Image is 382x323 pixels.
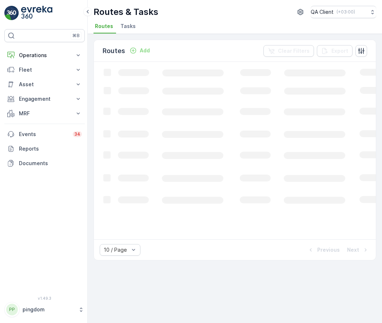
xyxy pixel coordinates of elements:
button: PPpingdom [4,302,85,317]
button: Next [346,246,370,254]
div: PP [6,304,18,315]
p: Previous [317,246,340,254]
span: Tasks [120,23,136,30]
p: Asset [19,81,70,88]
p: Engagement [19,95,70,103]
p: Clear Filters [278,47,310,55]
p: Routes & Tasks [93,6,158,18]
img: logo_light-DOdMpM7g.png [21,6,52,20]
p: Add [140,47,150,54]
button: Previous [306,246,341,254]
button: Operations [4,48,85,63]
p: Fleet [19,66,70,73]
p: Next [347,246,359,254]
p: Export [331,47,348,55]
button: MRF [4,106,85,121]
p: pingdom [23,306,75,313]
p: Events [19,131,68,138]
a: Reports [4,141,85,156]
a: Events34 [4,127,85,141]
a: Documents [4,156,85,171]
button: Export [317,45,353,57]
button: QA Client(+03:00) [311,6,376,18]
span: Routes [95,23,113,30]
p: MRF [19,110,70,117]
p: ( +03:00 ) [337,9,355,15]
span: v 1.49.3 [4,296,85,300]
p: Routes [103,46,125,56]
p: ⌘B [72,33,80,39]
p: Reports [19,145,82,152]
button: Add [127,46,153,55]
img: logo [4,6,19,20]
button: Engagement [4,92,85,106]
button: Asset [4,77,85,92]
p: Operations [19,52,70,59]
p: 34 [74,131,80,137]
button: Fleet [4,63,85,77]
button: Clear Filters [263,45,314,57]
p: QA Client [311,8,334,16]
p: Documents [19,160,82,167]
